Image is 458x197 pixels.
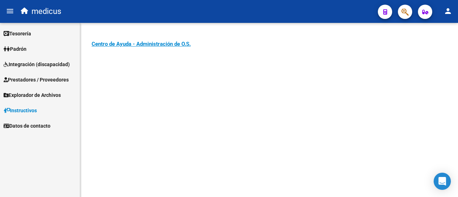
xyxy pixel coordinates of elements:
[4,91,61,99] span: Explorador de Archivos
[4,122,50,130] span: Datos de contacto
[4,76,69,84] span: Prestadores / Proveedores
[92,41,191,47] a: Centro de Ayuda - Administración de O.S.
[4,45,26,53] span: Padrón
[4,30,31,38] span: Tesorería
[444,7,452,15] mat-icon: person
[6,7,14,15] mat-icon: menu
[4,107,37,114] span: Instructivos
[4,60,70,68] span: Integración (discapacidad)
[31,4,61,19] span: medicus
[434,173,451,190] div: Open Intercom Messenger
